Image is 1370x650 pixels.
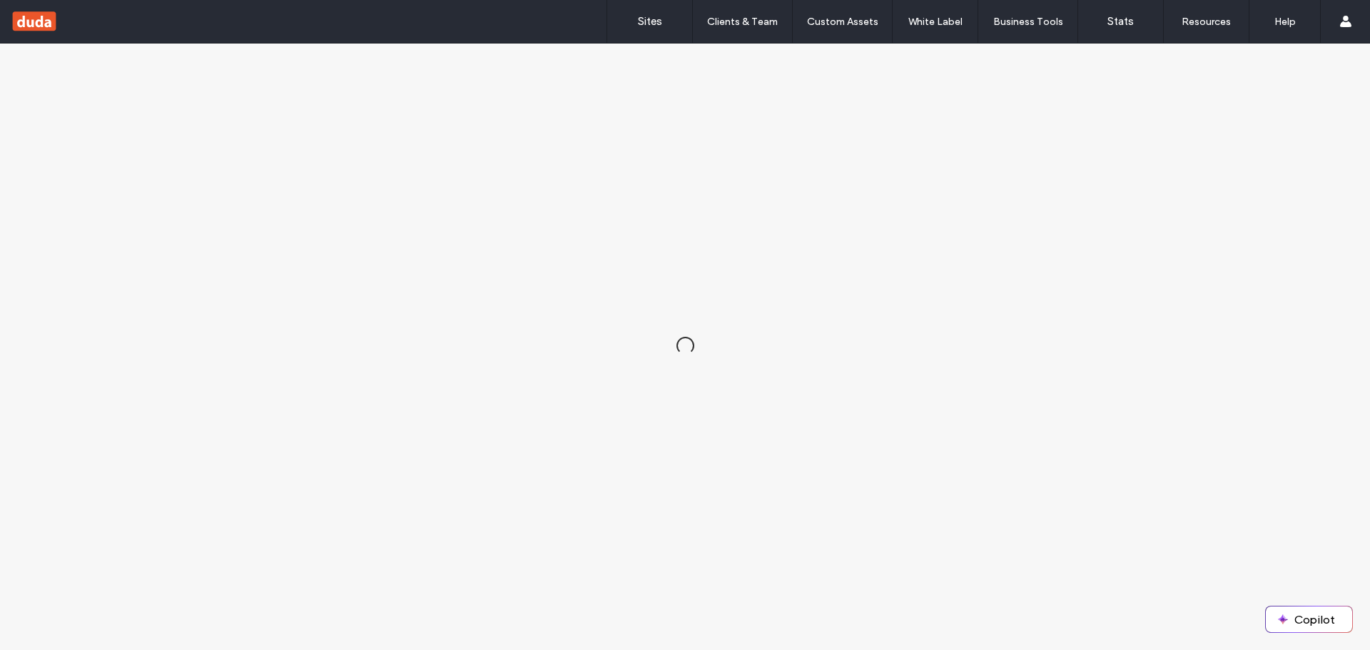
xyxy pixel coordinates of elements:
label: Sites [638,15,662,28]
label: Custom Assets [807,16,878,28]
label: Resources [1182,16,1231,28]
span: Help [32,10,61,23]
label: Clients & Team [707,16,778,28]
label: Stats [1107,15,1134,28]
label: Help [1274,16,1296,28]
label: Business Tools [993,16,1063,28]
button: Copilot [1266,606,1352,632]
label: White Label [908,16,963,28]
